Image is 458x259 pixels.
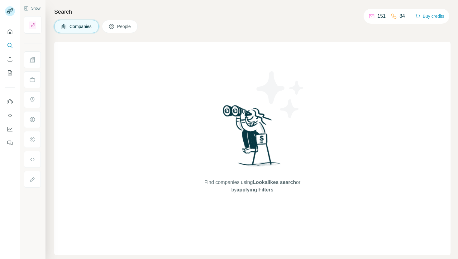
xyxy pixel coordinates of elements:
[5,54,15,65] button: Enrich CSV
[5,40,15,51] button: Search
[5,124,15,135] button: Dashboard
[5,26,15,37] button: Quick start
[5,137,15,148] button: Feedback
[54,7,451,16] h4: Search
[236,187,273,192] span: applying Filters
[19,4,45,13] button: Show
[203,179,302,194] span: Find companies using or by
[377,12,386,20] p: 151
[220,103,285,173] img: Surfe Illustration - Woman searching with binoculars
[252,67,308,123] img: Surfe Illustration - Stars
[415,12,444,21] button: Buy credits
[69,23,92,30] span: Companies
[253,180,296,185] span: Lookalikes search
[399,12,405,20] p: 34
[5,67,15,78] button: My lists
[117,23,131,30] span: People
[5,96,15,107] button: Use Surfe on LinkedIn
[5,110,15,121] button: Use Surfe API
